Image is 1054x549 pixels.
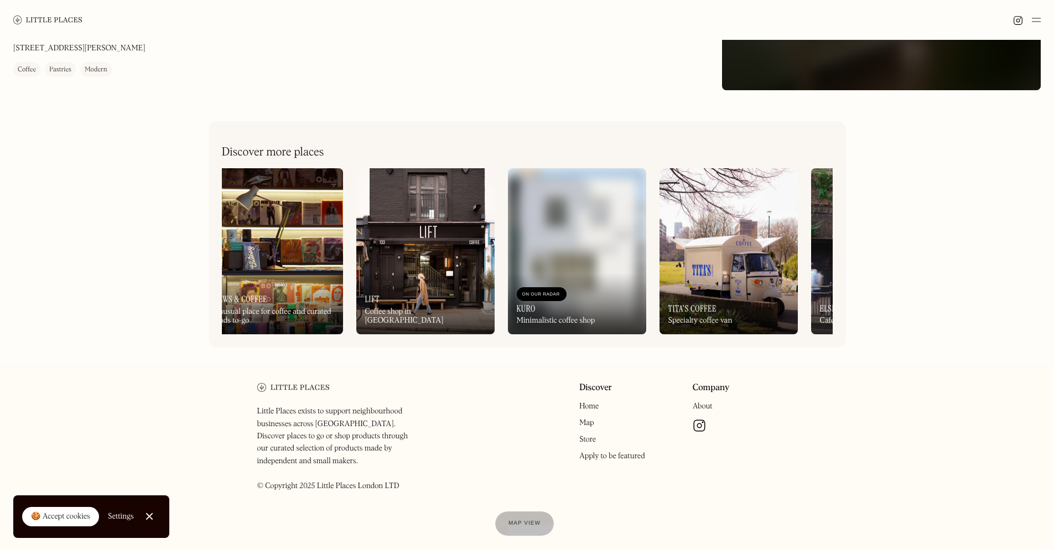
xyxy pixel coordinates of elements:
[579,452,645,460] a: Apply to be featured
[579,436,596,443] a: Store
[517,316,595,325] div: Minimalistic coffee shop
[13,43,146,54] p: [STREET_ADDRESS][PERSON_NAME]
[579,419,594,427] a: Map
[522,289,561,300] div: On Our Radar
[108,512,134,520] div: Settings
[820,303,888,314] h3: Elsewhere Coffee
[22,507,99,527] a: 🍪 Accept cookies
[693,383,730,393] a: Company
[693,402,713,410] a: About
[579,383,612,393] a: Discover
[18,64,36,75] div: Coffee
[579,402,599,410] a: Home
[517,303,536,314] h3: Kuro
[820,316,854,325] div: Cafe kiosk
[668,303,716,314] h3: Tita's Coffee
[668,316,733,325] div: Specialty coffee van
[508,168,646,334] a: On Our RadarKuroMinimalistic coffee shop
[214,294,267,304] h3: News & Coffee
[108,504,134,529] a: Settings
[31,511,90,522] div: 🍪 Accept cookies
[365,307,486,326] div: Coffee shop in [GEOGRAPHIC_DATA]
[49,64,71,75] div: Pastries
[222,146,324,159] h2: Discover more places
[660,168,798,334] a: Tita's CoffeeSpecialty coffee van
[508,520,541,526] span: Map view
[257,405,419,492] p: Little Places exists to support neighbourhood businesses across [GEOGRAPHIC_DATA]. Discover place...
[356,168,495,334] a: LiftCoffee shop in [GEOGRAPHIC_DATA]
[811,168,949,334] a: Elsewhere CoffeeCafe kiosk
[138,505,160,527] a: Close Cookie Popup
[214,307,334,326] div: Unusual place for coffee and curated reads to-go
[495,511,554,536] a: Map view
[365,294,380,304] h3: Lift
[85,64,107,75] div: Modern
[205,168,343,334] a: News & CoffeeUnusual place for coffee and curated reads to-go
